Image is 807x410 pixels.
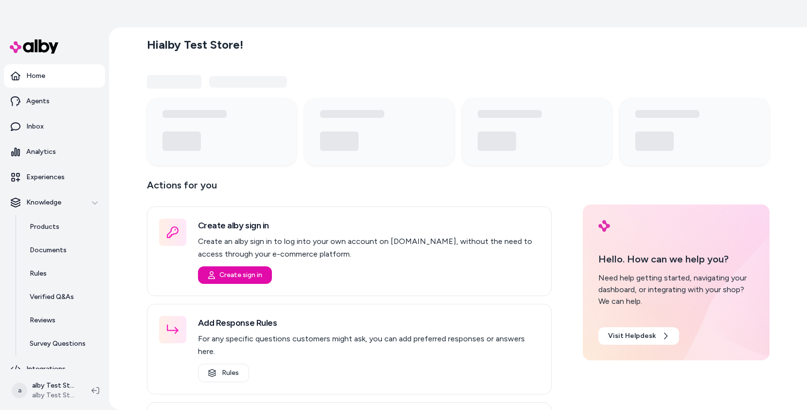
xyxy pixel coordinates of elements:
[20,239,105,262] a: Documents
[198,316,539,330] h3: Add Response Rules
[12,383,27,398] span: a
[4,166,105,189] a: Experiences
[30,269,47,279] p: Rules
[198,364,249,382] a: Rules
[20,332,105,355] a: Survey Questions
[32,381,76,391] p: alby Test Store Shopify
[26,364,66,374] p: Integrations
[598,327,679,345] a: Visit Helpdesk
[30,316,55,325] p: Reviews
[20,215,105,239] a: Products
[26,198,61,207] p: Knowledge
[198,266,272,284] button: Create sign in
[20,309,105,332] a: Reviews
[598,272,754,307] div: Need help getting started, navigating your dashboard, or integrating with your shop? We can help.
[26,96,50,106] p: Agents
[10,39,58,54] img: alby Logo
[4,64,105,88] a: Home
[20,262,105,285] a: Rules
[6,375,84,406] button: aalby Test Store Shopifyalby Test Store
[147,177,552,201] p: Actions for you
[26,147,56,157] p: Analytics
[26,122,44,131] p: Inbox
[26,172,65,182] p: Experiences
[198,235,539,261] p: Create an alby sign in to log into your own account on [DOMAIN_NAME], without the need to access ...
[30,245,67,255] p: Documents
[32,391,76,400] span: alby Test Store
[4,90,105,113] a: Agents
[30,339,86,349] p: Survey Questions
[4,140,105,164] a: Analytics
[198,333,539,358] p: For any specific questions customers might ask, you can add preferred responses or answers here.
[4,357,105,381] a: Integrations
[598,220,610,232] img: alby Logo
[4,115,105,138] a: Inbox
[26,71,45,81] p: Home
[30,292,74,302] p: Verified Q&As
[147,37,243,52] h2: Hi alby Test Store !
[30,222,59,232] p: Products
[20,285,105,309] a: Verified Q&As
[4,191,105,214] button: Knowledge
[598,252,754,266] p: Hello. How can we help you?
[198,219,539,232] h3: Create alby sign in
